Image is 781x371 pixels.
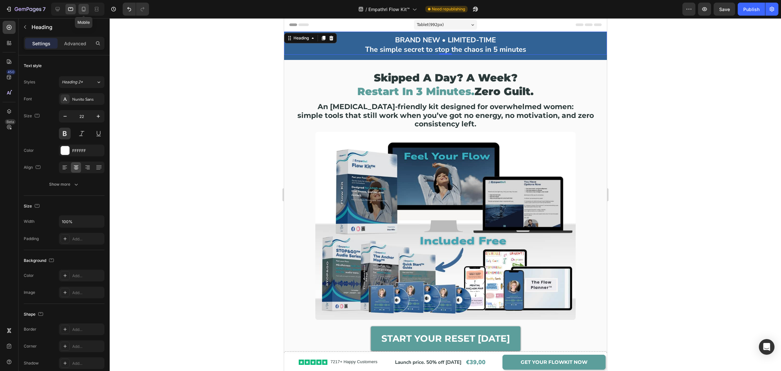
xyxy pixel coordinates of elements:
[3,3,48,16] button: 7
[72,361,103,366] div: Add...
[72,290,103,296] div: Add...
[32,23,102,31] p: Heading
[24,178,104,190] button: Show more
[72,96,103,102] div: Nunito Sans
[59,76,104,88] button: Heading 2*
[72,273,103,279] div: Add...
[743,6,760,13] div: Publish
[59,216,104,227] input: Auto
[738,3,765,16] button: Publish
[62,79,83,85] span: Heading 2*
[24,112,41,121] div: Size
[24,343,37,349] div: Corner
[759,339,774,355] div: Open Intercom Messenger
[24,202,41,211] div: Size
[24,79,35,85] div: Styles
[6,69,16,75] div: 450
[72,327,103,333] div: Add...
[368,6,410,13] span: Empathri Flow Kit™
[24,310,45,319] div: Shape
[43,5,46,13] p: 7
[432,6,465,12] span: Need republishing
[5,119,16,124] div: Beta
[284,18,607,371] iframe: Design area
[365,6,367,13] span: /
[24,163,42,172] div: Align
[49,181,79,188] div: Show more
[719,7,730,12] span: Save
[24,63,42,69] div: Text style
[24,219,34,224] div: Width
[32,40,50,47] p: Settings
[24,360,39,366] div: Shadow
[24,96,32,102] div: Font
[123,3,149,16] div: Undo/Redo
[24,236,39,242] div: Padding
[24,148,34,153] div: Color
[64,40,86,47] p: Advanced
[72,344,103,350] div: Add...
[24,290,35,295] div: Image
[24,256,55,265] div: Background
[24,326,36,332] div: Border
[714,3,735,16] button: Save
[72,236,103,242] div: Add...
[24,273,34,278] div: Color
[72,148,103,154] div: FFFFFF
